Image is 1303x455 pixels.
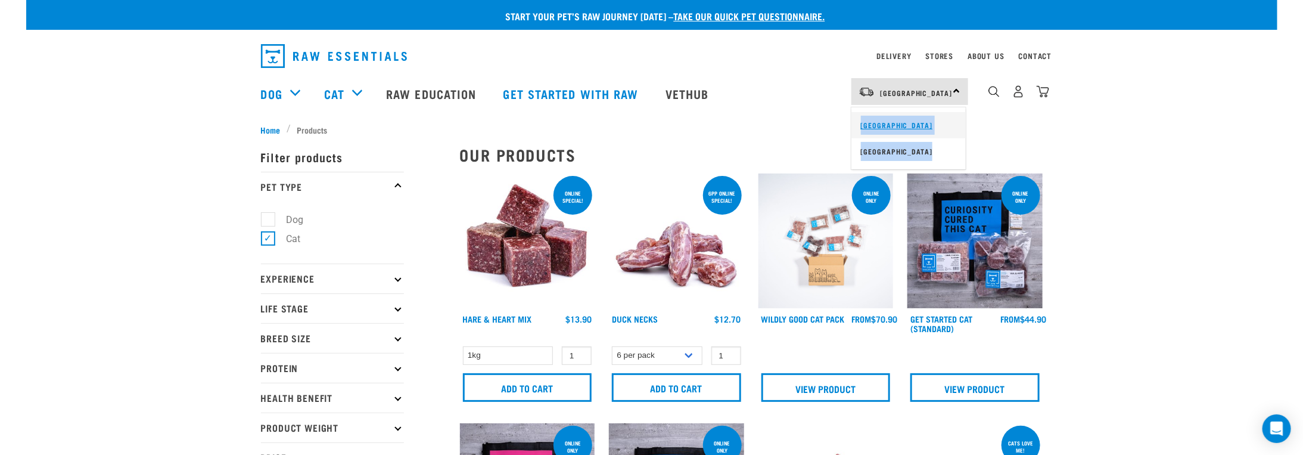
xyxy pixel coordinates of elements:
[261,85,282,103] a: Dog
[758,174,894,309] img: Cat 0 2sec
[1019,54,1052,58] a: Contact
[460,146,1043,164] h2: Our Products
[35,9,1286,23] p: Start your pet’s raw journey [DATE] –
[654,70,724,117] a: Vethub
[324,85,344,103] a: Cat
[674,13,825,18] a: take our quick pet questionnaire.
[553,184,592,209] div: ONLINE SPECIAL!
[374,70,491,117] a: Raw Education
[612,317,658,321] a: Duck Necks
[851,112,966,138] a: [GEOGRAPHIC_DATA]
[761,317,845,321] a: Wildly Good Cat Pack
[261,123,287,136] a: Home
[261,123,281,136] span: Home
[881,91,953,95] span: [GEOGRAPHIC_DATA]
[926,54,954,58] a: Stores
[851,314,897,324] div: $70.90
[968,54,1004,58] a: About Us
[612,373,741,402] input: Add to cart
[261,44,407,68] img: Raw Essentials Logo
[492,70,654,117] a: Get started with Raw
[460,174,595,309] img: Pile Of Cubed Hare Heart For Pets
[715,314,741,324] div: $12.70
[761,373,891,402] a: View Product
[1002,184,1040,209] div: online only
[703,184,742,209] div: 6pp online special!
[261,353,404,383] p: Protein
[463,373,592,402] input: Add to cart
[1012,85,1025,98] img: user.png
[251,39,1052,73] nav: dropdown navigation
[852,184,891,209] div: ONLINE ONLY
[562,346,592,365] input: 1
[463,317,532,321] a: Hare & Heart Mix
[261,123,1043,136] nav: breadcrumbs
[565,314,592,324] div: $13.90
[261,264,404,293] p: Experience
[910,317,972,330] a: Get Started Cat (Standard)
[1001,317,1021,321] span: FROM
[1262,414,1291,443] div: Open Intercom Messenger
[26,70,1277,117] nav: dropdown navigation
[1001,314,1047,324] div: $44.90
[268,231,306,246] label: Cat
[859,86,875,97] img: van-moving.png
[876,54,911,58] a: Delivery
[910,373,1040,402] a: View Product
[988,86,1000,97] img: home-icon-1@2x.png
[907,174,1043,309] img: Assortment Of Raw Essential Products For Cats Including, Blue And Black Tote Bag With "Curiosity ...
[261,413,404,442] p: Product Weight
[268,212,309,227] label: Dog
[851,138,966,165] a: [GEOGRAPHIC_DATA]
[851,317,871,321] span: FROM
[711,346,741,365] input: 1
[261,383,404,413] p: Health Benefit
[261,293,404,323] p: Life Stage
[261,323,404,353] p: Breed Size
[609,174,744,309] img: Pile Of Duck Necks For Pets
[1037,85,1049,98] img: home-icon@2x.png
[261,142,404,172] p: Filter products
[261,172,404,202] p: Pet Type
